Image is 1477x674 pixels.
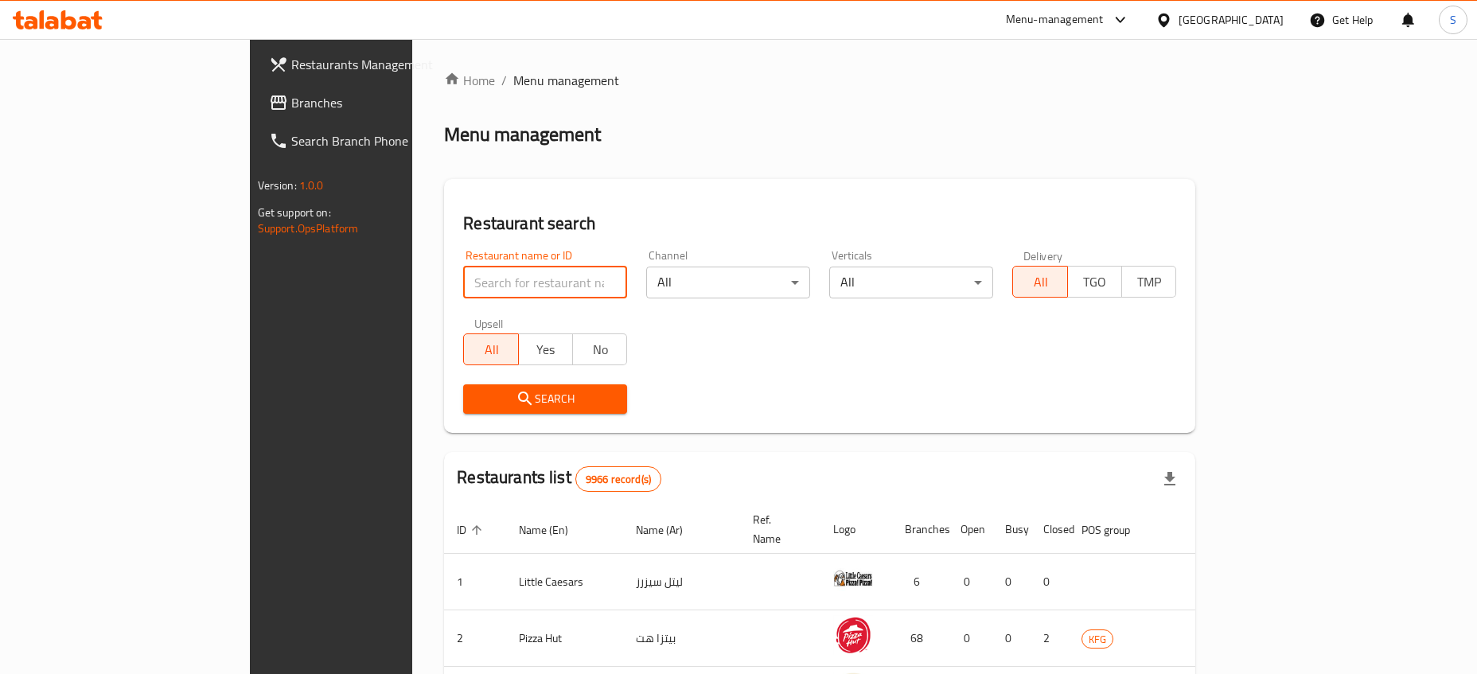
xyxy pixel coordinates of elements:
[1450,11,1456,29] span: S
[463,267,627,298] input: Search for restaurant name or ID..
[948,554,992,610] td: 0
[256,45,497,84] a: Restaurants Management
[476,389,614,409] span: Search
[1031,610,1069,667] td: 2
[575,466,661,492] div: Total records count
[291,93,484,112] span: Branches
[992,610,1031,667] td: 0
[833,615,873,655] img: Pizza Hut
[444,71,1195,90] nav: breadcrumb
[892,554,948,610] td: 6
[463,212,1176,236] h2: Restaurant search
[291,131,484,150] span: Search Branch Phone
[1006,10,1104,29] div: Menu-management
[1082,630,1113,649] span: KFG
[513,71,619,90] span: Menu management
[1031,505,1069,554] th: Closed
[463,333,518,365] button: All
[992,505,1031,554] th: Busy
[1067,266,1122,298] button: TGO
[1151,460,1189,498] div: Export file
[1121,266,1176,298] button: TMP
[833,559,873,598] img: Little Caesars
[463,384,627,414] button: Search
[820,505,892,554] th: Logo
[1128,271,1170,294] span: TMP
[256,84,497,122] a: Branches
[506,610,623,667] td: Pizza Hut
[1031,554,1069,610] td: 0
[623,554,740,610] td: ليتل سيزرز
[457,520,487,540] span: ID
[1012,266,1067,298] button: All
[948,610,992,667] td: 0
[501,71,507,90] li: /
[753,510,801,548] span: Ref. Name
[992,554,1031,610] td: 0
[572,333,627,365] button: No
[518,333,573,365] button: Yes
[258,218,359,239] a: Support.OpsPlatform
[1023,250,1063,261] label: Delivery
[576,472,661,487] span: 9966 record(s)
[646,267,810,298] div: All
[1179,11,1284,29] div: [GEOGRAPHIC_DATA]
[892,610,948,667] td: 68
[506,554,623,610] td: Little Caesars
[636,520,703,540] span: Name (Ar)
[829,267,993,298] div: All
[1081,520,1151,540] span: POS group
[519,520,589,540] span: Name (En)
[948,505,992,554] th: Open
[256,122,497,160] a: Search Branch Phone
[892,505,948,554] th: Branches
[525,338,567,361] span: Yes
[474,318,504,329] label: Upsell
[1074,271,1116,294] span: TGO
[623,610,740,667] td: بيتزا هت
[579,338,621,361] span: No
[299,175,324,196] span: 1.0.0
[258,202,331,223] span: Get support on:
[258,175,297,196] span: Version:
[444,122,601,147] h2: Menu management
[470,338,512,361] span: All
[457,466,661,492] h2: Restaurants list
[291,55,484,74] span: Restaurants Management
[1019,271,1061,294] span: All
